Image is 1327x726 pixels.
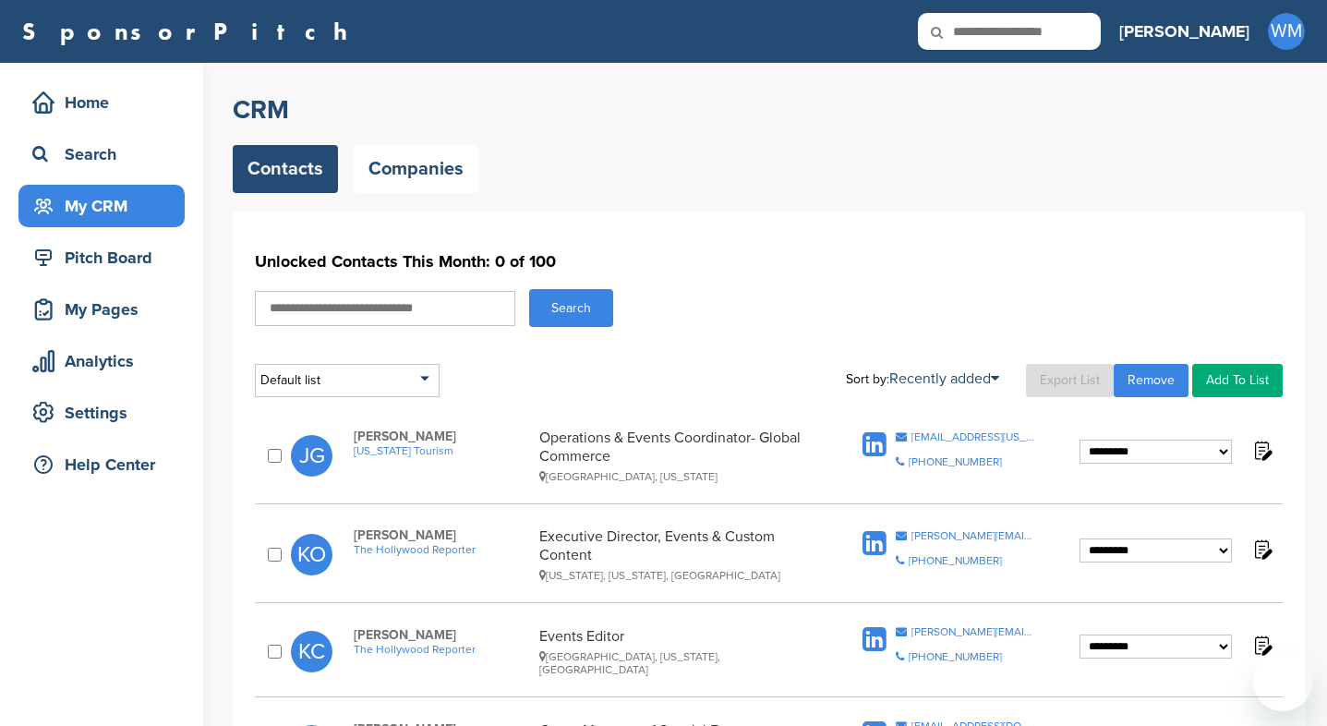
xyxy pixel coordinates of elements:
[28,396,185,430] div: Settings
[909,456,1002,467] div: [PHONE_NUMBER]
[909,651,1002,662] div: [PHONE_NUMBER]
[889,369,999,388] a: Recently added
[1250,439,1273,462] img: Notes
[539,470,817,483] div: [GEOGRAPHIC_DATA], [US_STATE]
[1253,652,1312,711] iframe: Button to launch messaging window
[291,631,332,672] span: KC
[354,444,530,457] a: [US_STATE] Tourism
[539,569,817,582] div: [US_STATE], [US_STATE], [GEOGRAPHIC_DATA]
[354,643,530,656] a: The Hollywood Reporter
[18,133,185,175] a: Search
[911,431,1034,442] div: [EMAIL_ADDRESS][US_STATE][DOMAIN_NAME]
[354,543,530,556] a: The Hollywood Reporter
[28,189,185,223] div: My CRM
[1250,634,1273,657] img: Notes
[1119,11,1249,52] a: [PERSON_NAME]
[539,527,817,582] div: Executive Director, Events & Custom Content
[28,138,185,171] div: Search
[354,627,530,643] span: [PERSON_NAME]
[539,650,817,676] div: [GEOGRAPHIC_DATA], [US_STATE], [GEOGRAPHIC_DATA]
[911,530,1034,541] div: [PERSON_NAME][EMAIL_ADDRESS][PERSON_NAME][DOMAIN_NAME]
[18,81,185,124] a: Home
[1026,364,1114,397] a: Export List
[28,241,185,274] div: Pitch Board
[354,429,530,444] span: [PERSON_NAME]
[1119,18,1249,44] h3: [PERSON_NAME]
[291,435,332,477] span: JG
[18,340,185,382] a: Analytics
[1114,364,1188,397] a: Remove
[28,293,185,326] div: My Pages
[18,443,185,486] a: Help Center
[846,371,999,386] div: Sort by:
[1250,538,1273,561] img: Notes
[1268,13,1305,50] span: WM
[354,145,478,193] a: Companies
[1192,364,1283,397] a: Add To List
[529,289,613,327] button: Search
[22,19,359,43] a: SponsorPitch
[539,429,817,483] div: Operations & Events Coordinator- Global Commerce
[28,86,185,119] div: Home
[233,145,338,193] a: Contacts
[28,345,185,378] div: Analytics
[28,448,185,481] div: Help Center
[354,527,530,543] span: [PERSON_NAME]
[255,364,440,397] div: Default list
[233,93,1305,127] h2: CRM
[18,236,185,279] a: Pitch Board
[539,627,817,676] div: Events Editor
[18,288,185,331] a: My Pages
[291,534,332,575] span: KO
[255,245,1283,278] h1: Unlocked Contacts This Month: 0 of 100
[18,185,185,227] a: My CRM
[909,555,1002,566] div: [PHONE_NUMBER]
[18,392,185,434] a: Settings
[911,626,1034,637] div: [PERSON_NAME][EMAIL_ADDRESS][PERSON_NAME][DOMAIN_NAME]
